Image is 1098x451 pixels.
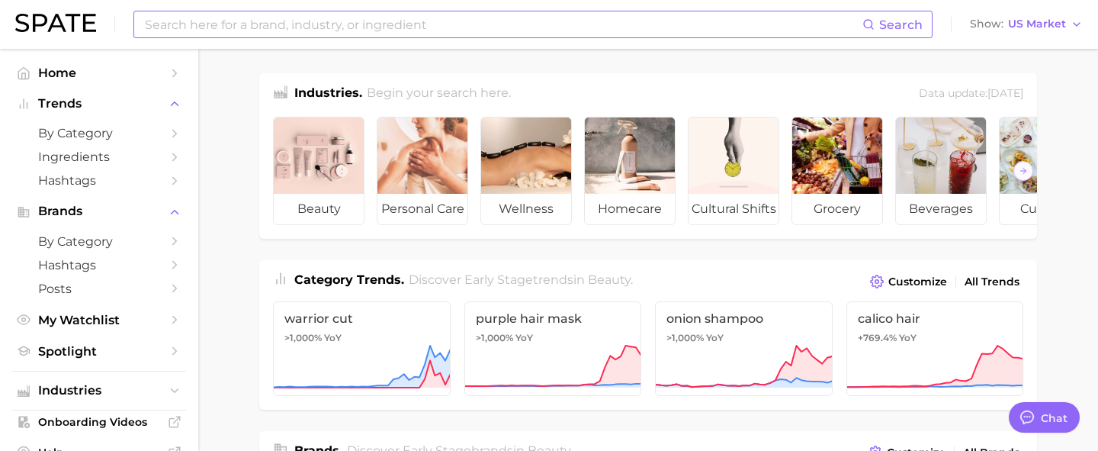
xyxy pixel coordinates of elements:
span: culinary [1000,194,1090,224]
span: Home [38,66,160,80]
span: wellness [481,194,571,224]
span: personal care [377,194,467,224]
a: by Category [12,230,186,253]
a: Hashtags [12,169,186,192]
div: Data update: [DATE] [919,84,1023,105]
span: My Watchlist [38,313,160,327]
img: SPATE [15,14,96,32]
button: Trends [12,92,186,115]
span: YoY [324,332,342,344]
a: My Watchlist [12,308,186,332]
span: grocery [792,194,882,224]
span: cultural shifts [689,194,779,224]
a: onion shampoo>1,000% YoY [655,301,833,396]
a: culinary [999,117,1090,225]
span: beverages [896,194,986,224]
span: Show [970,20,1003,28]
button: Brands [12,200,186,223]
span: beauty [274,194,364,224]
span: Brands [38,205,160,218]
a: Ingredients [12,145,186,169]
span: >1,000% [284,332,322,343]
span: calico hair [858,311,1013,326]
a: homecare [584,117,676,225]
a: Posts [12,277,186,301]
h2: Begin your search here. [367,84,511,105]
span: +769.4% [858,332,897,343]
span: Hashtags [38,173,160,188]
span: Ingredients [38,150,160,164]
span: Category Trends . [294,272,404,287]
span: Discover Early Stage trends in . [409,272,633,287]
button: Scroll Right [1013,161,1033,181]
a: wellness [480,117,572,225]
span: homecare [585,194,675,224]
span: YoY [706,332,724,344]
a: purple hair mask>1,000% YoY [464,301,642,396]
span: warrior cut [284,311,439,326]
span: Posts [38,282,160,296]
a: Home [12,61,186,85]
a: beauty [273,117,364,225]
span: by Category [38,126,160,140]
button: ShowUS Market [966,14,1087,34]
button: Industries [12,379,186,402]
input: Search here for a brand, industry, or ingredient [143,11,862,37]
span: All Trends [965,275,1019,288]
span: by Category [38,234,160,249]
span: Spotlight [38,344,160,359]
span: US Market [1008,20,1066,28]
button: Customize [866,271,951,292]
span: beauty [588,272,631,287]
span: onion shampoo [666,311,821,326]
a: personal care [377,117,468,225]
span: YoY [899,332,917,344]
span: Onboarding Videos [38,415,160,429]
span: Hashtags [38,258,160,272]
a: Spotlight [12,340,186,363]
a: All Trends [961,272,1023,292]
span: Customize [888,275,947,288]
a: cultural shifts [688,117,779,225]
a: by Category [12,121,186,145]
span: Trends [38,97,160,111]
span: Industries [38,384,160,398]
a: warrior cut>1,000% YoY [273,301,451,396]
h1: Industries. [294,84,362,105]
span: YoY [515,332,533,344]
a: Hashtags [12,253,186,277]
span: >1,000% [666,332,704,343]
a: beverages [895,117,987,225]
a: calico hair+769.4% YoY [846,301,1024,396]
a: Onboarding Videos [12,411,186,433]
a: grocery [791,117,883,225]
span: Search [879,18,923,32]
span: >1,000% [476,332,513,343]
span: purple hair mask [476,311,631,326]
